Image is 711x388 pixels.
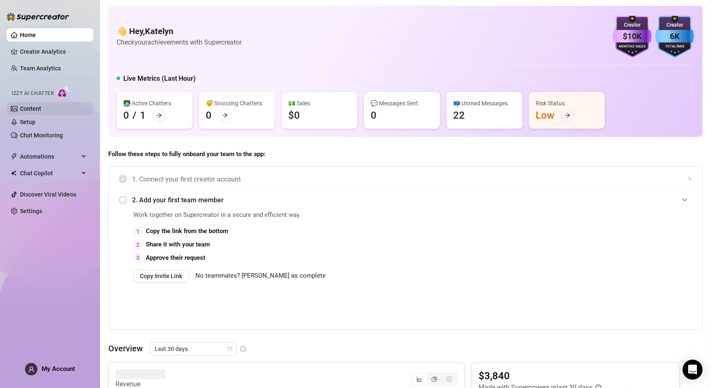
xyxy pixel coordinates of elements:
img: blue-badge-DgoSNQY1.svg [655,16,694,57]
img: purple-badge-B9DA21FR.svg [613,16,652,57]
div: Open Intercom Messenger [683,360,703,380]
span: calendar [227,346,232,351]
div: 0 [123,109,129,122]
span: expanded [682,197,687,202]
div: Risk Status [536,99,598,108]
span: thunderbolt [11,153,17,160]
div: 😴 Snoozing Chatters [206,99,268,108]
span: 2. Add your first team member [132,195,692,205]
strong: Approve their request [146,254,205,261]
a: Settings [20,208,42,214]
div: Creator [613,21,652,29]
span: Chat Copilot [20,167,79,180]
div: 📪 Unread Messages [453,99,516,108]
div: $0 [288,109,300,122]
div: 👩‍💻 Active Chatters [123,99,186,108]
span: pie-chart [432,376,437,382]
article: $3,840 [479,369,601,383]
button: Copy Invite Link [133,269,189,283]
div: 2. Add your first team member [119,190,692,210]
iframe: Adding Team Members [526,210,692,317]
a: Team Analytics [20,65,61,72]
span: 1. Connect your first creator account [132,174,692,184]
span: user [28,366,35,373]
a: Chat Monitoring [20,132,63,139]
div: Creator [655,21,694,29]
div: 2 [133,240,142,249]
div: 22 [453,109,465,122]
article: Check your achievements with Supercreator [117,37,242,47]
span: dollar-circle [447,376,452,382]
h4: 👋 Hey, Katelyn [117,25,242,37]
strong: Follow these steps to fully onboard your team to the app: [108,150,265,158]
span: info-circle [240,346,246,352]
div: Monthly Sales [613,44,652,50]
a: Creator Analytics [20,45,87,58]
strong: Copy the link from the bottom [146,227,228,235]
img: logo-BBDzfeDw.svg [7,12,69,21]
a: Setup [20,119,35,125]
span: Last 30 days [155,343,232,355]
div: 💵 Sales [288,99,351,108]
div: 1 [140,109,146,122]
a: Home [20,32,36,38]
span: line-chart [417,376,422,382]
div: 💬 Messages Sent [371,99,433,108]
span: arrow-right [222,112,228,118]
img: AI Chatter [57,86,70,98]
div: 0 [371,109,377,122]
div: 3 [133,253,142,262]
div: 1. Connect your first creator account [119,169,692,189]
div: 1 [133,227,142,236]
span: Work together on Supercreator in a secure and efficient way. [133,210,505,220]
a: Discover Viral Videos [20,191,76,198]
strong: Share it with your team [146,241,210,248]
div: 6K [655,30,694,43]
span: No teammates? [PERSON_NAME] as complete [195,271,326,281]
article: Overview [108,342,143,355]
div: Total Fans [655,44,694,50]
div: 0 [206,109,212,122]
span: My Account [42,365,75,373]
span: arrow-right [565,112,571,118]
div: $10K [613,30,652,43]
span: Copy Invite Link [140,273,182,279]
a: Content [20,105,41,112]
span: Izzy AI Chatter [12,90,54,97]
img: Chat Copilot [11,170,16,176]
div: segmented control [411,373,458,386]
span: Automations [20,150,79,163]
span: arrow-right [156,112,162,118]
h5: Live Metrics (Last Hour) [123,74,196,84]
span: collapsed [687,177,692,182]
